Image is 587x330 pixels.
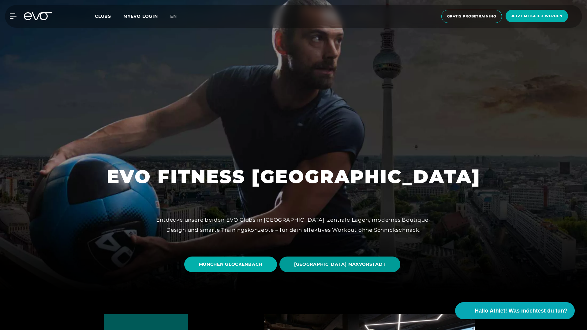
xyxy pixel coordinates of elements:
[439,10,504,23] a: Gratis Probetraining
[279,252,403,277] a: [GEOGRAPHIC_DATA] MAXVORSTADT
[170,13,177,19] span: en
[107,165,480,189] h1: EVO FITNESS [GEOGRAPHIC_DATA]
[170,13,184,20] a: en
[199,261,262,268] span: MÜNCHEN GLOCKENBACH
[95,13,123,19] a: Clubs
[95,13,111,19] span: Clubs
[455,302,575,319] button: Hallo Athlet! Was möchtest du tun?
[475,307,567,315] span: Hallo Athlet! Was möchtest du tun?
[156,215,431,235] div: Entdecke unsere beiden EVO Clubs in [GEOGRAPHIC_DATA]: zentrale Lagen, modernes Boutique-Design u...
[184,252,279,277] a: MÜNCHEN GLOCKENBACH
[294,261,386,268] span: [GEOGRAPHIC_DATA] MAXVORSTADT
[447,14,496,19] span: Gratis Probetraining
[511,13,563,19] span: Jetzt Mitglied werden
[123,13,158,19] a: MYEVO LOGIN
[504,10,570,23] a: Jetzt Mitglied werden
